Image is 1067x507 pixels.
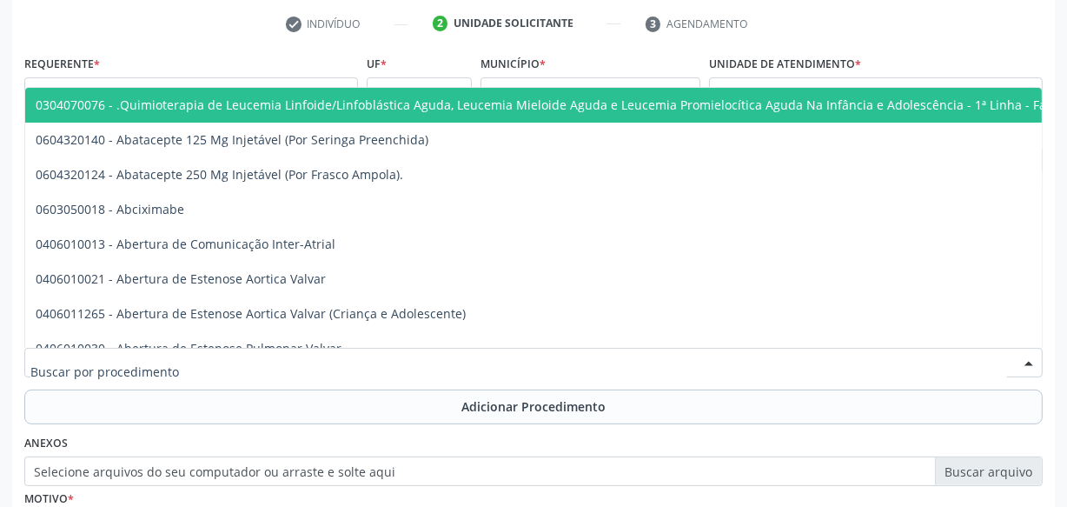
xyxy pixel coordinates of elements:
[480,50,546,77] label: Município
[433,16,448,31] div: 2
[36,270,326,287] span: 0406010021 - Abertura de Estenose Aortica Valvar
[24,50,100,77] label: Requerente
[36,201,184,217] span: 0603050018 - Abciximabe
[36,236,335,252] span: 0406010013 - Abertura de Comunicação Inter-Atrial
[487,83,665,101] span: [PERSON_NAME]
[36,131,428,148] span: 0604320140 - Abatacepte 125 Mg Injetável (Por Seringa Preenchida)
[461,397,606,416] span: Adicionar Procedimento
[24,390,1043,424] button: Adicionar Procedimento
[715,83,1007,101] span: Unidade de Saude da Familia Tuquanduba
[30,354,1007,389] input: Buscar por procedimento
[367,50,387,77] label: UF
[373,83,436,101] span: AL
[454,16,573,31] div: Unidade solicitante
[30,83,322,101] span: Médico(a)
[36,305,466,322] span: 0406011265 - Abertura de Estenose Aortica Valvar (Criança e Adolescente)
[709,50,861,77] label: Unidade de atendimento
[36,166,403,183] span: 0604320124 - Abatacepte 250 Mg Injetável (Por Frasco Ampola).
[36,340,341,357] span: 0406010030 - Abertura de Estenose Pulmonar Valvar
